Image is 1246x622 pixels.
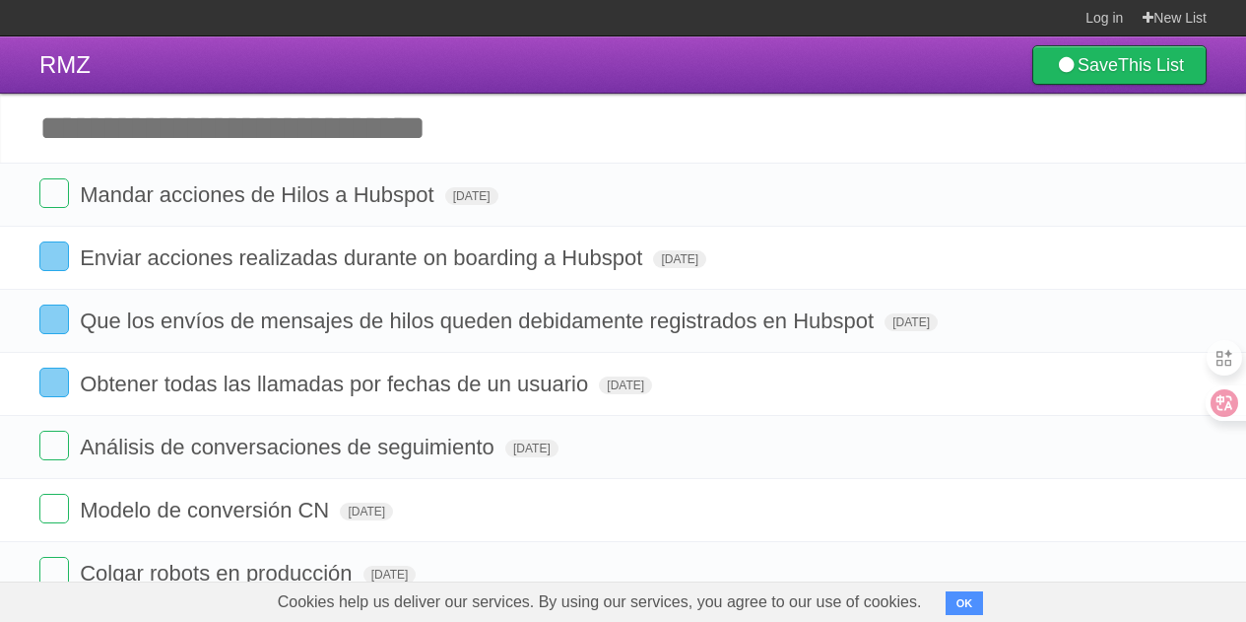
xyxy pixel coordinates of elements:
button: OK [946,591,984,615]
span: Cookies help us deliver our services. By using our services, you agree to our use of cookies. [258,583,942,622]
span: [DATE] [505,440,558,457]
span: Mandar acciones de Hilos a Hubspot [80,182,439,207]
label: Done [39,305,69,334]
span: [DATE] [445,187,498,205]
span: Obtener todas las llamadas por fechas de un usuario [80,372,593,396]
b: This List [1118,55,1184,75]
label: Done [39,557,69,587]
label: Done [39,368,69,397]
span: Que los envíos de mensajes de hilos queden debidamente registrados en Hubspot [80,309,879,333]
label: Done [39,242,69,271]
span: [DATE] [885,313,938,331]
a: SaveThis List [1032,45,1207,85]
span: Colgar robots en producción [80,561,357,586]
span: [DATE] [599,377,652,394]
span: Enviar acciones realizadas durante on boarding a Hubspot [80,245,647,270]
span: [DATE] [653,250,706,268]
span: Análisis de conversaciones de seguimiento [80,435,499,459]
span: [DATE] [340,503,393,520]
label: Done [39,494,69,523]
span: RMZ [39,51,91,78]
span: [DATE] [363,566,417,584]
label: Done [39,431,69,460]
label: Done [39,178,69,208]
span: Modelo de conversión CN [80,498,334,522]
